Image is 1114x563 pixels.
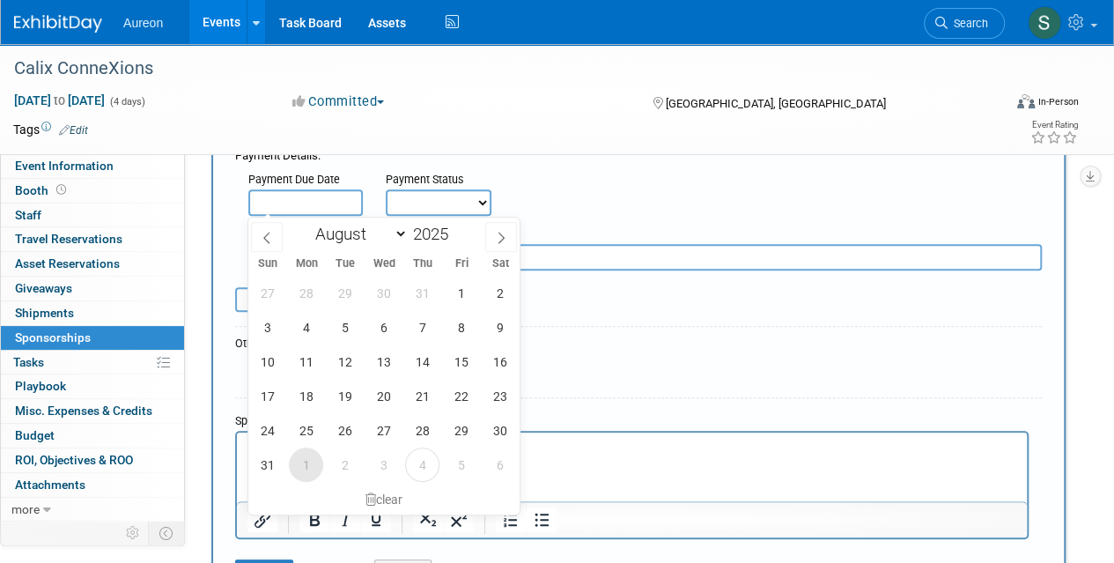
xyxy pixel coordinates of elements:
span: Mon [287,258,326,270]
span: Giveaways [15,281,72,295]
span: August 15, 2025 [444,344,478,379]
a: Search [924,8,1005,39]
span: September 5, 2025 [444,448,478,482]
span: September 4, 2025 [405,448,439,482]
span: Aureon [123,16,163,30]
span: July 27, 2025 [250,276,284,310]
span: September 1, 2025 [289,448,323,482]
span: Asset Reservations [15,256,120,270]
div: In-Person [1037,95,1079,108]
button: Committed [286,93,391,111]
div: Event Rating [1030,121,1078,130]
span: August 31, 2025 [250,448,284,482]
span: [DATE] [DATE] [13,93,106,108]
a: Event Information [1,154,184,178]
span: August 24, 2025 [250,413,284,448]
a: Staff [1,204,184,227]
span: Sun [248,258,287,270]
span: August 2, 2025 [483,276,517,310]
button: Bullet list [527,507,557,532]
a: Tasks [1,351,184,374]
span: Booth not reserved yet [53,183,70,196]
span: Shipments [15,306,74,320]
button: Italic [330,507,360,532]
span: August 4, 2025 [289,310,323,344]
span: August 8, 2025 [444,310,478,344]
span: August 6, 2025 [366,310,401,344]
div: Event Format [923,92,1079,118]
span: August 28, 2025 [405,413,439,448]
a: Budget [1,424,184,448]
span: August 25, 2025 [289,413,323,448]
span: July 31, 2025 [405,276,439,310]
span: August 21, 2025 [405,379,439,413]
td: Toggle Event Tabs [149,522,185,544]
span: August 11, 2025 [289,344,323,379]
span: August 30, 2025 [483,413,517,448]
span: August 3, 2025 [250,310,284,344]
iframe: Rich Text Area [237,433,1027,501]
span: July 28, 2025 [289,276,323,310]
span: Booth [15,183,70,197]
input: Year [408,224,461,244]
td: Tags [13,121,88,138]
span: (4 days) [108,96,145,107]
span: to [51,93,68,107]
div: Payment Status [386,172,504,189]
a: Attachments [1,473,184,497]
span: Staff [15,208,41,222]
span: July 29, 2025 [328,276,362,310]
span: August 29, 2025 [444,413,478,448]
span: Fri [442,258,481,270]
a: more [1,498,184,522]
span: Wed [365,258,403,270]
a: Asset Reservations [1,252,184,276]
select: Month [306,223,408,245]
span: August 12, 2025 [328,344,362,379]
a: ROI, Objectives & ROO [1,448,184,472]
span: August 16, 2025 [483,344,517,379]
span: August 18, 2025 [289,379,323,413]
span: August 5, 2025 [328,310,362,344]
span: August 22, 2025 [444,379,478,413]
span: Attachments [15,478,85,492]
button: Superscript [444,507,474,532]
span: Misc. Expenses & Credits [15,404,152,418]
div: Other/Misc. Attachments: [235,336,364,356]
a: Playbook [1,374,184,398]
span: ROI, Objectives & ROO [15,453,133,467]
button: Insert/edit link [247,507,277,532]
span: August 14, 2025 [405,344,439,379]
div: Payment Due Date [248,172,359,189]
a: Booth [1,179,184,203]
span: August 27, 2025 [366,413,401,448]
span: Sat [481,258,520,270]
div: Calix ConneXions [8,53,988,85]
a: Edit [59,124,88,137]
span: August 7, 2025 [405,310,439,344]
img: Format-Inperson.png [1017,94,1035,108]
span: August 19, 2025 [328,379,362,413]
a: Misc. Expenses & Credits [1,399,184,423]
span: [GEOGRAPHIC_DATA], [GEOGRAPHIC_DATA] [665,97,885,110]
span: August 23, 2025 [483,379,517,413]
img: Sophia Millang [1028,6,1061,40]
span: Search [948,17,988,30]
span: Sponsorships [15,330,91,344]
span: August 17, 2025 [250,379,284,413]
span: Thu [403,258,442,270]
a: Travel Reservations [1,227,184,251]
button: Underline [361,507,391,532]
span: Travel Reservations [15,232,122,246]
span: September 2, 2025 [328,448,362,482]
span: August 1, 2025 [444,276,478,310]
a: Giveaways [1,277,184,300]
span: August 13, 2025 [366,344,401,379]
a: Sponsorships [1,326,184,350]
td: Personalize Event Tab Strip [118,522,149,544]
button: Numbered list [496,507,526,532]
div: Sponsorship Notes/Details: [235,405,1029,431]
span: Playbook [15,379,66,393]
span: August 10, 2025 [250,344,284,379]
